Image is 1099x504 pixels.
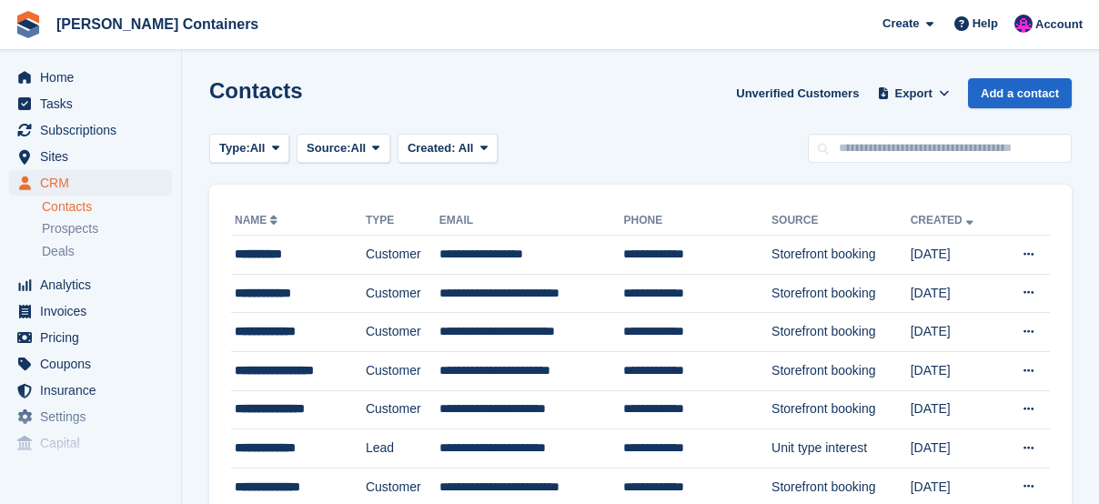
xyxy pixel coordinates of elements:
td: [DATE] [911,236,999,275]
span: Sites [40,144,149,169]
td: [DATE] [911,429,999,469]
td: Lead [366,429,439,469]
a: menu [9,65,172,90]
a: Unverified Customers [729,78,866,108]
a: Name [235,214,281,227]
span: Create [882,15,919,33]
td: [DATE] [911,274,999,313]
td: [DATE] [911,351,999,390]
a: menu [9,272,172,297]
a: Contacts [42,198,172,216]
td: [DATE] [911,390,999,429]
span: Pricing [40,325,149,350]
th: Phone [623,207,771,236]
td: Customer [366,274,439,313]
span: Subscriptions [40,117,149,143]
span: Prospects [42,220,98,237]
td: Customer [366,351,439,390]
td: Customer [366,313,439,352]
th: Source [771,207,911,236]
td: Storefront booking [771,274,911,313]
span: Capital [40,430,149,456]
span: Source: [307,139,350,157]
a: Created [911,214,977,227]
td: Customer [366,236,439,275]
h1: Contacts [209,78,303,103]
img: stora-icon-8386f47178a22dfd0bd8f6a31ec36ba5ce8667c1dd55bd0f319d3a0aa187defe.svg [15,11,42,38]
td: Customer [366,390,439,429]
th: Type [366,207,439,236]
span: Analytics [40,272,149,297]
span: Tasks [40,91,149,116]
td: Storefront booking [771,236,911,275]
span: Account [1035,15,1083,34]
a: Add a contact [968,78,1072,108]
a: menu [9,298,172,324]
button: Source: All [297,134,390,164]
span: Type: [219,139,250,157]
span: Help [973,15,998,33]
span: Settings [40,404,149,429]
span: Coupons [40,351,149,377]
span: All [250,139,266,157]
span: All [351,139,367,157]
td: Storefront booking [771,313,911,352]
td: Storefront booking [771,351,911,390]
a: Prospects [42,219,172,238]
span: Insurance [40,378,149,403]
span: Home [40,65,149,90]
a: menu [9,170,172,196]
span: Invoices [40,298,149,324]
a: menu [9,404,172,429]
a: menu [9,378,172,403]
button: Created: All [398,134,498,164]
a: Deals [42,242,172,261]
a: menu [9,351,172,377]
a: menu [9,430,172,456]
a: menu [9,144,172,169]
th: Email [439,207,624,236]
span: All [459,141,474,155]
a: menu [9,117,172,143]
a: [PERSON_NAME] Containers [49,9,266,39]
td: [DATE] [911,313,999,352]
a: menu [9,325,172,350]
td: Storefront booking [771,390,911,429]
button: Export [873,78,953,108]
a: menu [9,91,172,116]
span: Created: [408,141,456,155]
span: Deals [42,243,75,260]
img: Claire Wilson [1014,15,1033,33]
button: Type: All [209,134,289,164]
span: Export [895,85,933,103]
td: Unit type interest [771,429,911,469]
span: CRM [40,170,149,196]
